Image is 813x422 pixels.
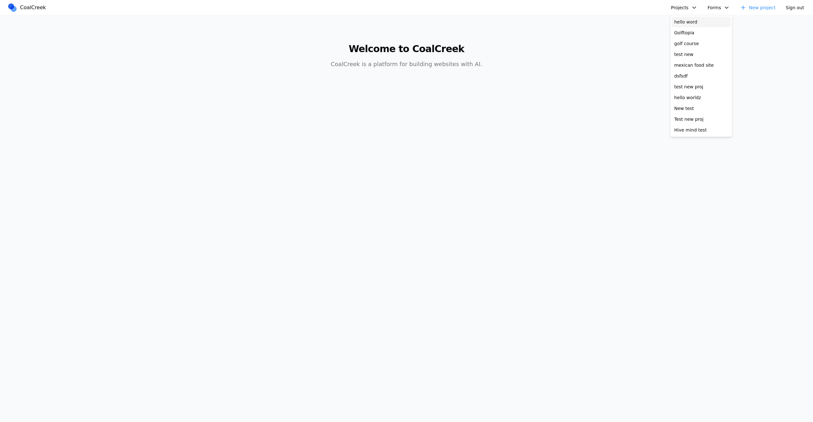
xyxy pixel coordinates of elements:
a: test new [672,49,731,60]
a: golf course [672,38,731,49]
button: Sign out [782,3,808,12]
button: Projects [667,3,701,12]
p: CoalCreek is a platform for building websites with AI. [285,60,528,69]
a: Test new proj [672,114,731,125]
a: mexican food site [672,60,731,71]
a: New project [736,3,779,12]
a: New test [672,103,731,114]
a: dsfsdf [672,71,731,81]
a: HW4 [672,135,731,146]
span: CoalCreek [20,4,46,11]
a: CoalCreek [7,3,49,12]
a: test new proj [672,81,731,92]
a: Hive mind test [672,125,731,135]
a: Golftopia [672,27,731,38]
a: hello worldz [672,92,731,103]
h1: Welcome to CoalCreek [285,43,528,55]
div: Projects [670,15,732,137]
a: hello word [672,17,731,27]
button: Forms [704,3,734,12]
